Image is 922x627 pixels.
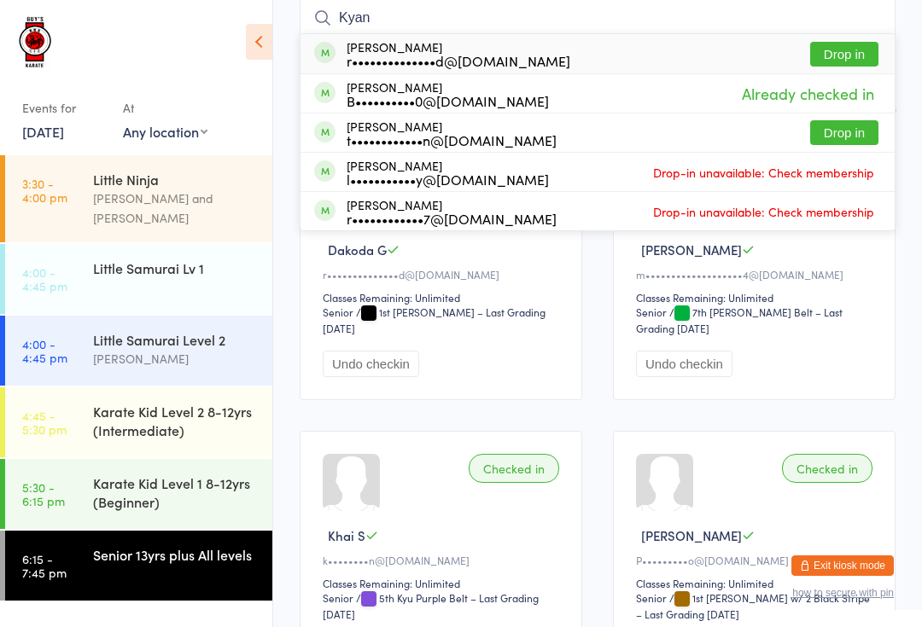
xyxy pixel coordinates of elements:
[636,305,667,319] div: Senior
[328,241,387,258] span: Dakoda G
[347,133,557,147] div: t••••••••••••n@[DOMAIN_NAME]
[17,13,55,77] img: Guy's Karate School
[93,349,258,369] div: [PERSON_NAME]
[93,402,258,439] div: Karate Kid Level 2 8-12yrs (Intermediate)
[323,576,564,590] div: Classes Remaining: Unlimited
[22,265,67,293] time: 4:00 - 4:45 pm
[641,241,742,258] span: [PERSON_NAME]
[323,590,539,621] span: / 5th Kyu Purple Belt – Last Grading [DATE]
[93,189,258,228] div: [PERSON_NAME] and [PERSON_NAME]
[649,160,878,185] span: Drop-in unavailable: Check membership
[636,305,843,335] span: / 7th [PERSON_NAME] Belt – Last Grading [DATE]
[636,290,878,305] div: Classes Remaining: Unlimited
[347,159,549,186] div: [PERSON_NAME]
[323,305,353,319] div: Senior
[22,337,67,364] time: 4:00 - 4:45 pm
[93,545,258,564] div: Senior 13yrs plus All levels
[641,526,742,544] span: [PERSON_NAME]
[347,94,549,107] div: B••••••••••0@[DOMAIN_NAME]
[791,555,894,576] button: Exit kiosk mode
[5,244,272,314] a: 4:00 -4:45 pmLittle Samurai Lv 1
[22,94,106,122] div: Events for
[636,351,732,377] button: Undo checkin
[323,290,564,305] div: Classes Remaining: Unlimited
[93,170,258,189] div: Little Ninja
[5,531,272,601] a: 6:15 -7:45 pmSenior 13yrs plus All levels
[738,78,878,108] span: Already checked in
[347,198,557,225] div: [PERSON_NAME]
[22,122,64,141] a: [DATE]
[323,351,419,377] button: Undo checkin
[323,590,353,605] div: Senior
[323,553,564,567] div: k••••••••n@[DOMAIN_NAME]
[5,387,272,457] a: 4:45 -5:30 pmKarate Kid Level 2 8-12yrs (Intermediate)
[347,119,557,147] div: [PERSON_NAME]
[469,454,559,483] div: Checked in
[782,454,872,483] div: Checked in
[22,409,67,436] time: 4:45 - 5:30 pm
[323,305,546,335] span: / 1st [PERSON_NAME] – Last Grading [DATE]
[328,526,365,544] span: Khai S
[636,590,667,605] div: Senior
[5,316,272,386] a: 4:00 -4:45 pmLittle Samurai Level 2[PERSON_NAME]
[347,80,549,107] div: [PERSON_NAME]
[347,212,557,225] div: r••••••••••••7@[DOMAIN_NAME]
[810,120,878,145] button: Drop in
[22,552,67,579] time: 6:15 - 7:45 pm
[22,177,67,204] time: 3:30 - 4:00 pm
[22,480,65,508] time: 5:30 - 6:15 pm
[123,122,207,141] div: Any location
[347,172,549,186] div: l•••••••••••y@[DOMAIN_NAME]
[93,473,258,511] div: Karate Kid Level 1 8-12yrs (Beginner)
[5,155,272,242] a: 3:30 -4:00 pmLittle Ninja[PERSON_NAME] and [PERSON_NAME]
[93,330,258,349] div: Little Samurai Level 2
[792,587,894,599] button: how to secure with pin
[636,267,878,282] div: m•••••••••••••••••••4@[DOMAIN_NAME]
[93,258,258,277] div: Little Samurai Lv 1
[5,459,272,529] a: 5:30 -6:15 pmKarate Kid Level 1 8-12yrs (Beginner)
[347,40,570,67] div: [PERSON_NAME]
[347,54,570,67] div: r••••••••••••••d@[DOMAIN_NAME]
[323,267,564,282] div: r••••••••••••••d@[DOMAIN_NAME]
[810,42,878,67] button: Drop in
[636,590,870,621] span: / 1st [PERSON_NAME] w/ 2 Black Stripe – Last Grading [DATE]
[649,199,878,224] span: Drop-in unavailable: Check membership
[636,553,878,567] div: P•••••••••o@[DOMAIN_NAME]
[123,94,207,122] div: At
[636,576,878,590] div: Classes Remaining: Unlimited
